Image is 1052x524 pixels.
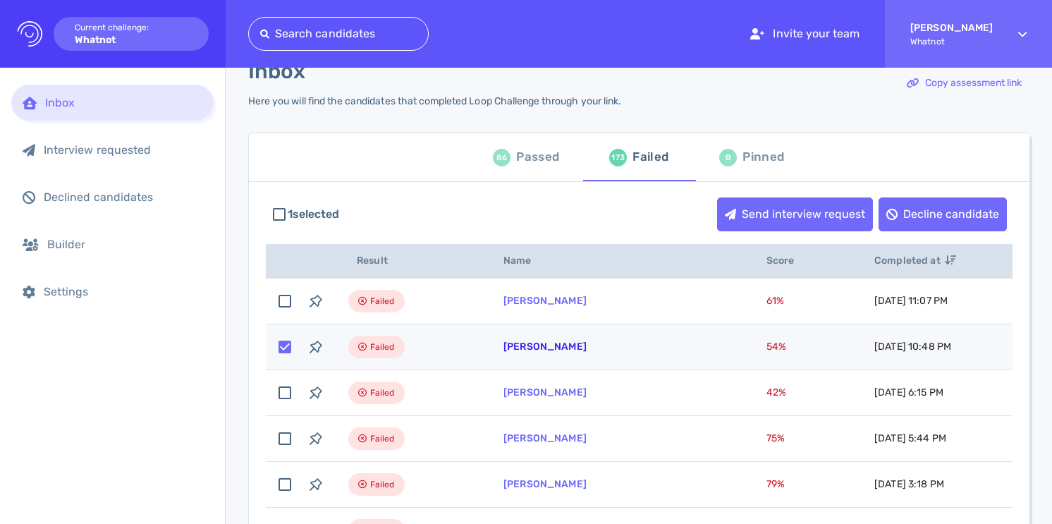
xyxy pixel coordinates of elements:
span: Failed [370,293,395,310]
button: Send interview request [717,197,873,231]
span: [DATE] 5:44 PM [874,432,946,444]
span: 42 % [766,386,786,398]
div: 173 [609,149,627,166]
span: Failed [370,430,395,447]
span: 75 % [766,432,785,444]
div: Interview requested [44,143,202,157]
button: Copy assessment link [899,66,1029,100]
a: [PERSON_NAME] [503,386,587,398]
th: Result [331,244,487,279]
div: Send interview request [718,198,872,231]
div: Settings [44,285,202,298]
div: Decline candidate [879,198,1006,231]
a: [PERSON_NAME] [503,432,587,444]
span: [DATE] 10:48 PM [874,341,951,353]
span: 61 % [766,295,784,307]
div: 0 [719,149,737,166]
div: Builder [47,238,202,251]
span: Failed [370,384,395,401]
div: Passed [516,147,559,168]
span: 79 % [766,478,785,490]
div: Failed [632,147,668,168]
div: 86 [493,149,510,166]
div: Declined candidates [44,190,202,204]
a: [PERSON_NAME] [503,295,587,307]
div: Pinned [742,147,784,168]
span: Whatnot [910,37,993,47]
div: Here you will find the candidates that completed Loop Challenge through your link. [248,95,621,107]
h1: Inbox [248,59,305,84]
span: Score [766,255,810,267]
span: [DATE] 11:07 PM [874,295,948,307]
span: Failed [370,476,395,493]
button: Decline candidate [879,197,1007,231]
span: [DATE] 6:15 PM [874,386,943,398]
span: Completed at [874,255,956,267]
a: [PERSON_NAME] [503,478,587,490]
a: [PERSON_NAME] [503,341,587,353]
span: Failed [370,339,395,355]
div: Copy assessment link [900,67,1029,99]
div: Inbox [45,96,202,109]
span: Name [503,255,547,267]
strong: [PERSON_NAME] [910,22,993,34]
span: 54 % [766,341,786,353]
span: 1 selected [288,206,339,223]
span: [DATE] 3:18 PM [874,478,944,490]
